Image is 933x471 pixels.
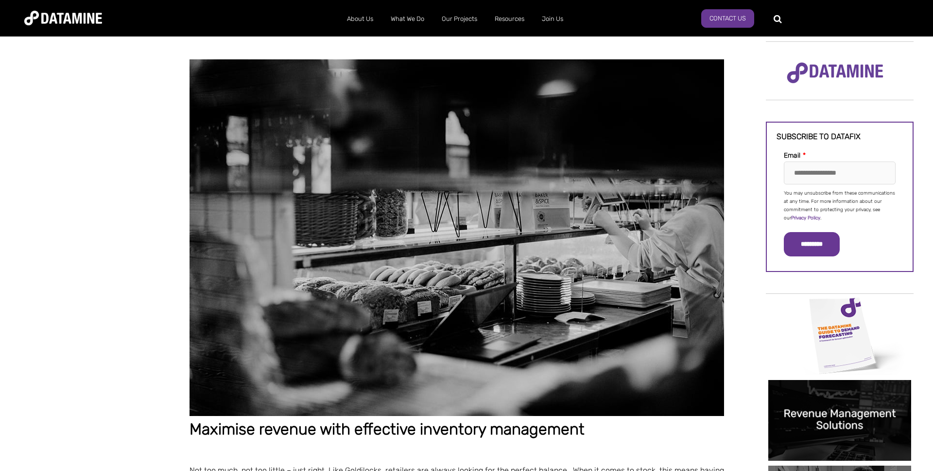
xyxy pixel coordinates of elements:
a: What We Do [382,6,433,32]
img: 20250408 Revenue Management solutions [768,380,911,460]
img: Datamine Logo No Strapline - Purple [780,56,890,90]
span: Email [784,151,800,160]
a: Contact Us [701,9,754,28]
img: 20250408 Maximise revenue with effective inventory management [190,59,724,416]
h3: Subscribe to datafix [777,132,903,141]
a: Privacy Policy [791,215,820,221]
p: You may unsubscribe from these communications at any time. For more information about our commitm... [784,189,896,222]
span: Maximise revenue with effective inventory management [190,420,585,438]
img: Datamine [24,11,102,25]
a: Resources [486,6,533,32]
a: About Us [338,6,382,32]
a: Our Projects [433,6,486,32]
img: 20241030 Demand Forecasting Cover small-1 [768,295,911,375]
a: Join Us [533,6,572,32]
